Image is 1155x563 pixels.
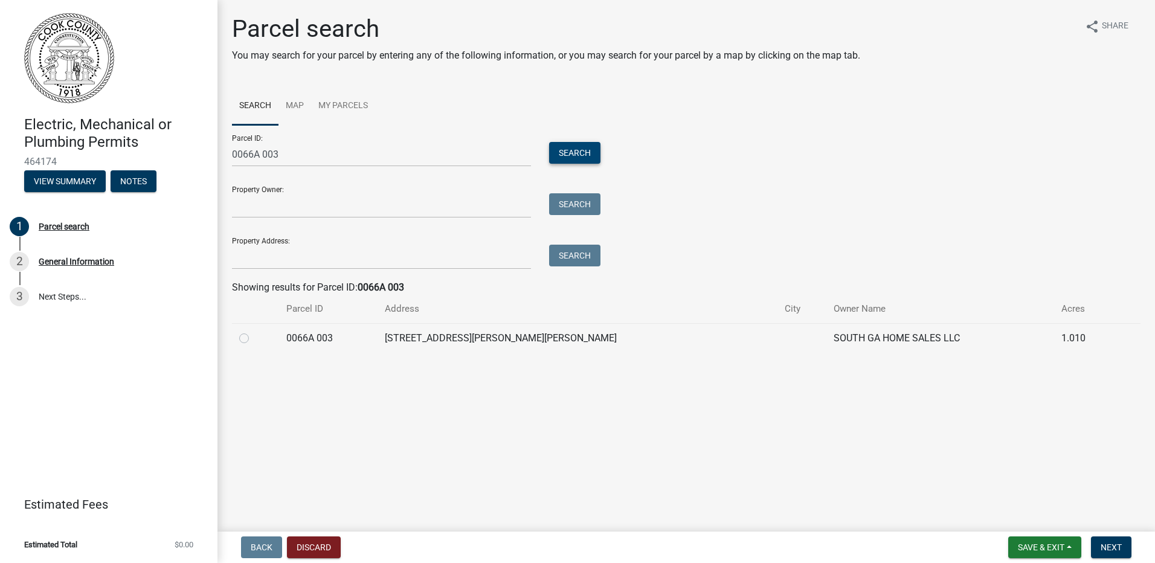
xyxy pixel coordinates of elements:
[24,116,208,151] h4: Electric, Mechanical or Plumbing Permits
[1054,295,1117,323] th: Acres
[111,170,156,192] button: Notes
[39,257,114,266] div: General Information
[777,295,826,323] th: City
[232,87,278,126] a: Search
[175,541,193,549] span: $0.00
[1101,542,1122,552] span: Next
[278,87,311,126] a: Map
[10,252,29,271] div: 2
[1102,19,1128,34] span: Share
[826,295,1055,323] th: Owner Name
[549,193,600,215] button: Search
[1054,323,1117,353] td: 1.010
[358,281,404,293] strong: 0066A 003
[287,536,341,558] button: Discard
[1091,536,1131,558] button: Next
[1075,14,1138,38] button: shareShare
[241,536,282,558] button: Back
[826,323,1055,353] td: SOUTH GA HOME SALES LLC
[251,542,272,552] span: Back
[111,177,156,187] wm-modal-confirm: Notes
[24,156,193,167] span: 464174
[24,13,114,103] img: Cook County, Georgia
[279,295,378,323] th: Parcel ID
[1085,19,1099,34] i: share
[279,323,378,353] td: 0066A 003
[39,222,89,231] div: Parcel search
[232,48,860,63] p: You may search for your parcel by entering any of the following information, or you may search fo...
[24,170,106,192] button: View Summary
[10,492,198,516] a: Estimated Fees
[311,87,375,126] a: My Parcels
[232,280,1141,295] div: Showing results for Parcel ID:
[549,245,600,266] button: Search
[378,295,777,323] th: Address
[549,142,600,164] button: Search
[378,323,777,353] td: [STREET_ADDRESS][PERSON_NAME][PERSON_NAME]
[24,541,77,549] span: Estimated Total
[10,287,29,306] div: 3
[24,177,106,187] wm-modal-confirm: Summary
[1008,536,1081,558] button: Save & Exit
[1018,542,1064,552] span: Save & Exit
[10,217,29,236] div: 1
[232,14,860,43] h1: Parcel search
